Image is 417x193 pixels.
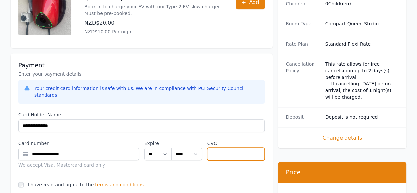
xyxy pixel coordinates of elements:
[84,3,223,16] p: Book in to charge your EV with our Type 2 EV slow charger. Must be pre-booked.
[171,140,202,146] label: .
[325,41,399,47] dd: Standard Flexi Rate
[286,114,320,120] dt: Deposit
[18,71,265,77] p: Enter your payment details
[18,162,139,168] div: We accept Visa, Mastercard card only.
[84,19,223,27] p: NZD$20.00
[28,182,94,187] label: I have read and agree to the
[95,181,144,188] span: terms and conditions
[34,85,259,98] div: Your credit card information is safe with us. We are in compliance with PCI Security Council stan...
[286,168,399,176] h3: Price
[18,140,139,146] label: Card number
[286,0,320,7] dt: Children
[286,20,320,27] dt: Room Type
[325,61,399,100] div: This rate allows for free cancellation up to 2 days(s) before arrival. If cancelling [DATE] befor...
[325,20,399,27] dd: Compact Queen Studio
[207,140,265,146] label: CVC
[286,134,399,142] span: Change details
[286,41,320,47] dt: Rate Plan
[325,0,399,7] dd: 0 Child(ren)
[144,140,171,146] label: Expire
[325,114,399,120] dd: Deposit is not required
[18,112,265,118] label: Card Holder Name
[286,61,320,100] dt: Cancellation Policy
[84,28,223,35] p: NZD$10.00 Per night
[18,61,265,69] h3: Payment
